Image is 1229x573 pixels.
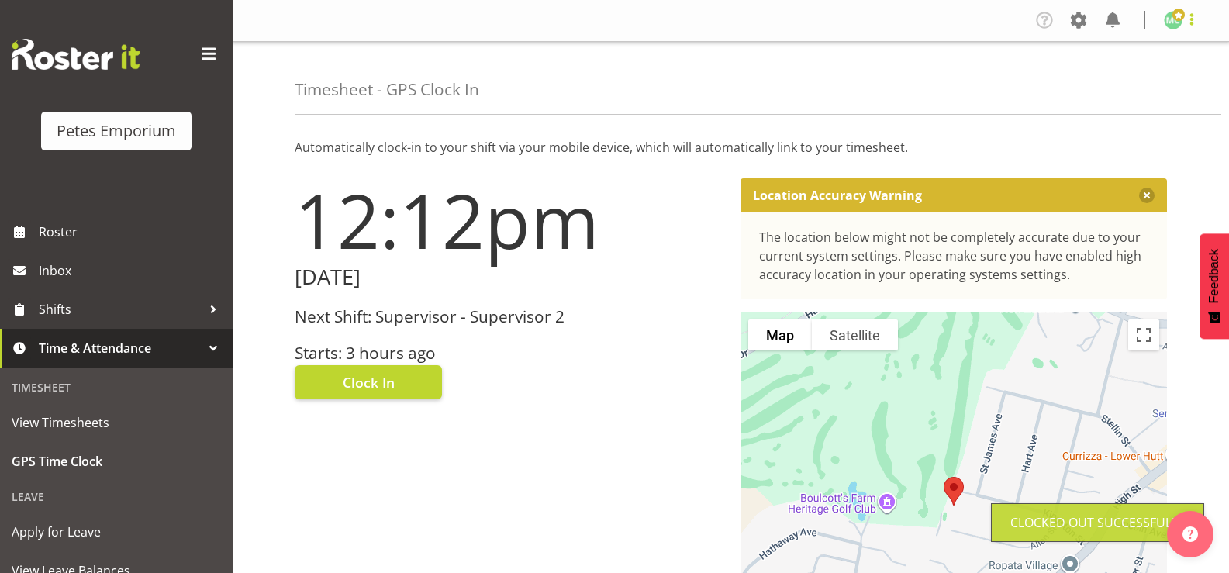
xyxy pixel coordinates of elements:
a: Apply for Leave [4,513,229,551]
a: View Timesheets [4,403,229,442]
button: Show street map [748,319,812,350]
h4: Timesheet - GPS Clock In [295,81,479,98]
span: Time & Attendance [39,337,202,360]
span: Feedback [1207,249,1221,303]
a: GPS Time Clock [4,442,229,481]
span: GPS Time Clock [12,450,221,473]
span: Inbox [39,259,225,282]
button: Show satellite imagery [812,319,898,350]
img: help-xxl-2.png [1182,526,1198,542]
span: Shifts [39,298,202,321]
p: Location Accuracy Warning [753,188,922,203]
span: Clock In [343,372,395,392]
button: Feedback - Show survey [1200,233,1229,339]
h2: [DATE] [295,265,722,289]
h1: 12:12pm [295,178,722,262]
div: Petes Emporium [57,119,176,143]
p: Automatically clock-in to your shift via your mobile device, which will automatically link to you... [295,138,1167,157]
button: Close message [1139,188,1155,203]
span: Apply for Leave [12,520,221,544]
span: View Timesheets [12,411,221,434]
button: Toggle fullscreen view [1128,319,1159,350]
img: melissa-cowen2635.jpg [1164,11,1182,29]
button: Clock In [295,365,442,399]
div: Leave [4,481,229,513]
img: Rosterit website logo [12,39,140,70]
span: Roster [39,220,225,243]
div: Timesheet [4,371,229,403]
div: The location below might not be completely accurate due to your current system settings. Please m... [759,228,1149,284]
div: Clocked out Successfully [1010,513,1185,532]
h3: Starts: 3 hours ago [295,344,722,362]
h3: Next Shift: Supervisor - Supervisor 2 [295,308,722,326]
